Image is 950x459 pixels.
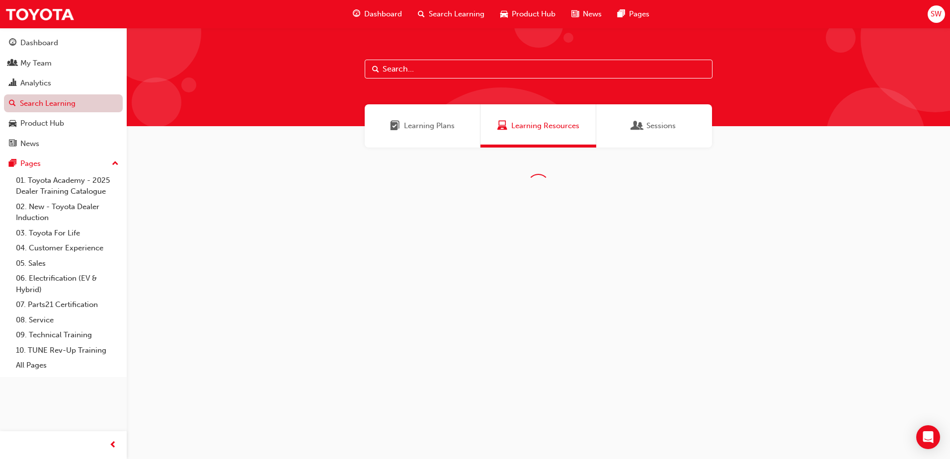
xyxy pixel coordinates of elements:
[20,37,58,49] div: Dashboard
[9,79,16,88] span: chart-icon
[4,154,123,173] button: Pages
[571,8,579,20] span: news-icon
[12,343,123,358] a: 10. TUNE Rev-Up Training
[4,32,123,154] button: DashboardMy TeamAnalyticsSearch LearningProduct HubNews
[583,8,602,20] span: News
[112,157,119,170] span: up-icon
[9,119,16,128] span: car-icon
[12,226,123,241] a: 03. Toyota For Life
[12,297,123,312] a: 07. Parts21 Certification
[4,94,123,113] a: Search Learning
[404,120,455,132] span: Learning Plans
[4,74,123,92] a: Analytics
[365,60,712,78] input: Search...
[633,120,642,132] span: Sessions
[492,4,563,24] a: car-iconProduct Hub
[9,140,16,149] span: news-icon
[500,8,508,20] span: car-icon
[20,138,39,150] div: News
[12,312,123,328] a: 08. Service
[364,8,402,20] span: Dashboard
[109,439,117,452] span: prev-icon
[20,158,41,169] div: Pages
[20,58,52,69] div: My Team
[9,39,16,48] span: guage-icon
[9,59,16,68] span: people-icon
[610,4,657,24] a: pages-iconPages
[365,104,480,148] a: Learning PlansLearning Plans
[429,8,484,20] span: Search Learning
[512,8,555,20] span: Product Hub
[353,8,360,20] span: guage-icon
[4,34,123,52] a: Dashboard
[12,327,123,343] a: 09. Technical Training
[20,77,51,89] div: Analytics
[12,173,123,199] a: 01. Toyota Academy - 2025 Dealer Training Catalogue
[618,8,625,20] span: pages-icon
[4,135,123,153] a: News
[345,4,410,24] a: guage-iconDashboard
[20,118,64,129] div: Product Hub
[410,4,492,24] a: search-iconSearch Learning
[497,120,507,132] span: Learning Resources
[916,425,940,449] div: Open Intercom Messenger
[5,3,75,25] img: Trak
[931,8,942,20] span: SW
[12,240,123,256] a: 04. Customer Experience
[12,199,123,226] a: 02. New - Toyota Dealer Induction
[390,120,400,132] span: Learning Plans
[12,271,123,297] a: 06. Electrification (EV & Hybrid)
[4,54,123,73] a: My Team
[372,64,379,75] span: Search
[928,5,945,23] button: SW
[4,114,123,133] a: Product Hub
[12,358,123,373] a: All Pages
[646,120,676,132] span: Sessions
[418,8,425,20] span: search-icon
[629,8,649,20] span: Pages
[9,159,16,168] span: pages-icon
[12,256,123,271] a: 05. Sales
[480,104,596,148] a: Learning ResourcesLearning Resources
[511,120,579,132] span: Learning Resources
[596,104,712,148] a: SessionsSessions
[9,99,16,108] span: search-icon
[563,4,610,24] a: news-iconNews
